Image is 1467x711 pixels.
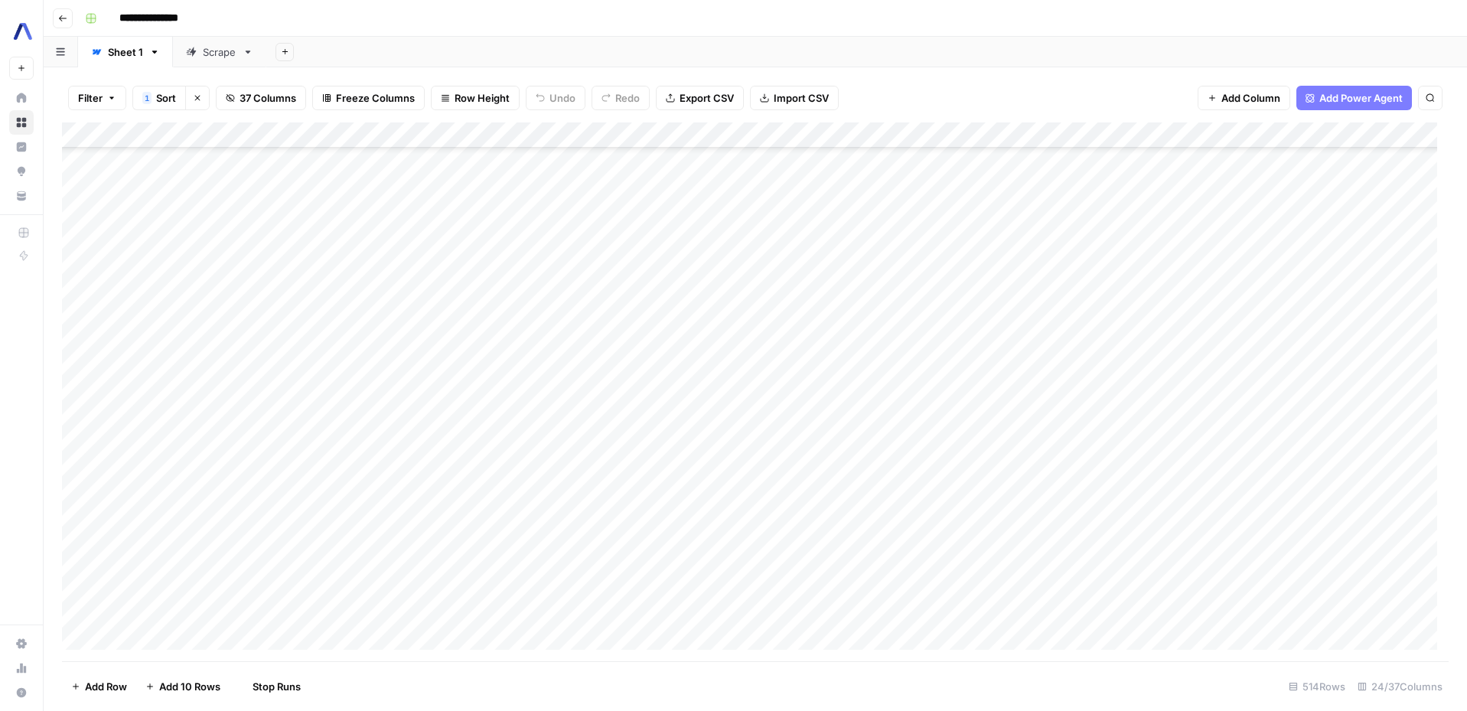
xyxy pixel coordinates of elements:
[9,110,34,135] a: Browse
[9,12,34,51] button: Workspace: AssemblyAI
[142,92,152,104] div: 1
[159,679,220,694] span: Add 10 Rows
[431,86,520,110] button: Row Height
[1296,86,1412,110] button: Add Power Agent
[203,44,236,60] div: Scrape
[9,18,37,45] img: AssemblyAI Logo
[253,679,301,694] span: Stop Runs
[549,90,575,106] span: Undo
[774,90,829,106] span: Import CSV
[108,44,143,60] div: Sheet 1
[9,631,34,656] a: Settings
[62,674,136,699] button: Add Row
[9,86,34,110] a: Home
[615,90,640,106] span: Redo
[85,679,127,694] span: Add Row
[9,135,34,159] a: Insights
[78,37,173,67] a: Sheet 1
[1198,86,1290,110] button: Add Column
[1283,674,1351,699] div: 514 Rows
[336,90,415,106] span: Freeze Columns
[68,86,126,110] button: Filter
[1351,674,1449,699] div: 24/37 Columns
[312,86,425,110] button: Freeze Columns
[173,37,266,67] a: Scrape
[132,86,185,110] button: 1Sort
[78,90,103,106] span: Filter
[240,90,296,106] span: 37 Columns
[680,90,734,106] span: Export CSV
[156,90,176,106] span: Sort
[230,674,310,699] button: Stop Runs
[145,92,149,104] span: 1
[750,86,839,110] button: Import CSV
[9,184,34,208] a: Your Data
[1319,90,1403,106] span: Add Power Agent
[1221,90,1280,106] span: Add Column
[656,86,744,110] button: Export CSV
[9,656,34,680] a: Usage
[455,90,510,106] span: Row Height
[9,159,34,184] a: Opportunities
[136,674,230,699] button: Add 10 Rows
[216,86,306,110] button: 37 Columns
[526,86,585,110] button: Undo
[592,86,650,110] button: Redo
[9,680,34,705] button: Help + Support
